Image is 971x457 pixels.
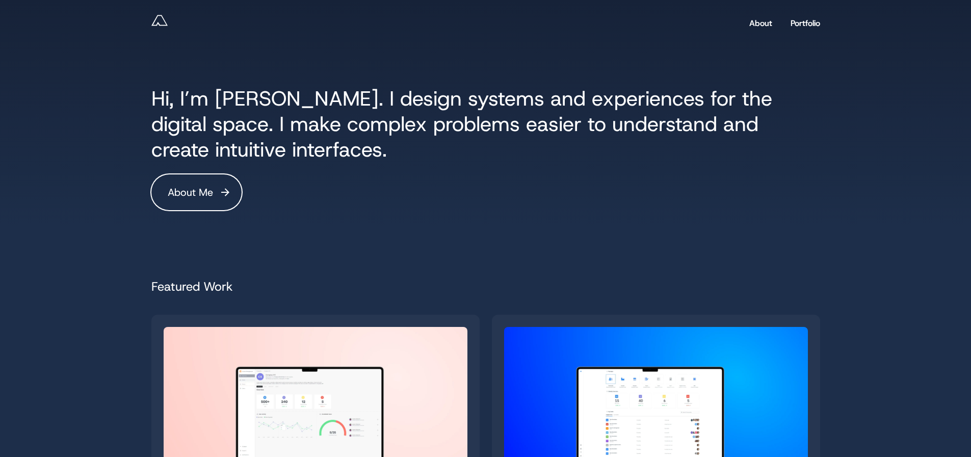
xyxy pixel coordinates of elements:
[168,183,213,202] span: About Me
[791,14,820,33] a: Portfolio
[151,12,168,35] a: Andy Reff - Lead Product Designer
[151,86,820,162] h1: Hi, I’m [PERSON_NAME]. I design systems and experiences for the digital space. I make complex pro...
[151,271,820,302] h4: Featured Work
[749,14,772,33] a: About
[151,174,242,210] a: About Me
